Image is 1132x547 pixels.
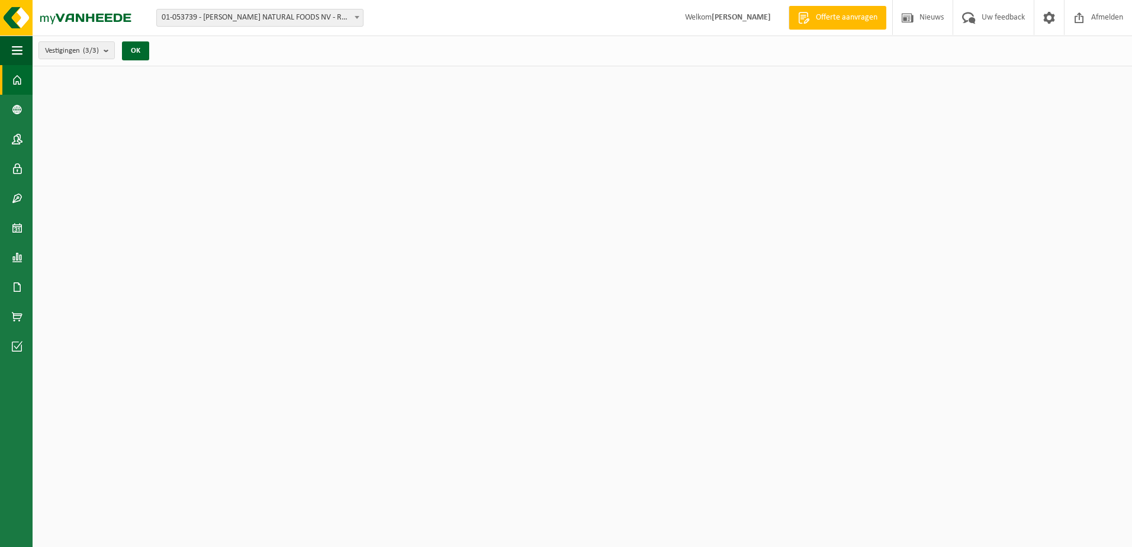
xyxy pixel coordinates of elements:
button: Vestigingen(3/3) [38,41,115,59]
span: 01-053739 - MULDER NATURAL FOODS NV - ROESELARE [157,9,363,26]
button: OK [122,41,149,60]
count: (3/3) [83,47,99,54]
span: 01-053739 - MULDER NATURAL FOODS NV - ROESELARE [156,9,364,27]
a: Offerte aanvragen [789,6,886,30]
strong: [PERSON_NAME] [712,13,771,22]
span: Vestigingen [45,42,99,60]
span: Offerte aanvragen [813,12,880,24]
